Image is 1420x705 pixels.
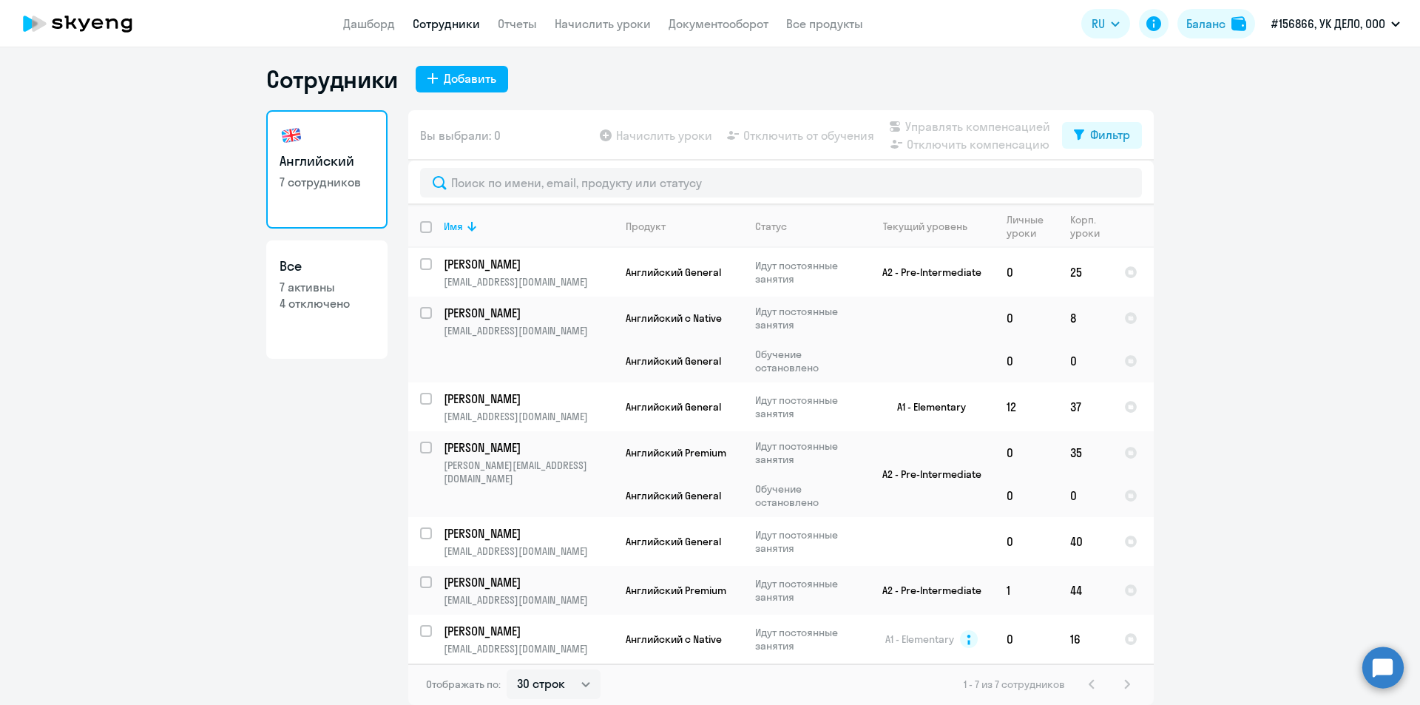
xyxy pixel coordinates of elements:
span: Английский Premium [626,446,726,459]
div: Продукт [626,220,666,233]
a: [PERSON_NAME] [444,439,613,456]
td: 25 [1058,248,1112,297]
p: 4 отключено [280,295,374,311]
span: Английский General [626,400,721,414]
a: Документооборот [669,16,768,31]
td: 37 [1058,382,1112,431]
p: [EMAIL_ADDRESS][DOMAIN_NAME] [444,642,613,655]
div: Добавить [444,70,496,87]
div: Личные уроки [1007,213,1058,240]
span: Английский Premium [626,584,726,597]
span: Английский с Native [626,311,722,325]
td: 0 [995,297,1058,340]
td: 1 [995,566,1058,615]
div: Имя [444,220,613,233]
span: 1 - 7 из 7 сотрудников [964,678,1065,691]
div: Текущий уровень [883,220,967,233]
a: [PERSON_NAME] [444,256,613,272]
td: 0 [995,517,1058,566]
p: Идут постоянные занятия [755,305,856,331]
a: [PERSON_NAME] [444,525,613,542]
div: Фильтр [1090,126,1130,144]
p: Идут постоянные занятия [755,439,856,466]
span: Английский General [626,535,721,548]
span: Отображать по: [426,678,501,691]
span: A1 - Elementary [885,633,954,646]
p: 7 сотрудников [280,174,374,190]
a: Сотрудники [413,16,480,31]
img: english [280,124,303,147]
p: [EMAIL_ADDRESS][DOMAIN_NAME] [444,544,613,558]
p: Идут постоянные занятия [755,528,856,555]
h3: Все [280,257,374,276]
td: 0 [995,615,1058,664]
td: A2 - Pre-Intermediate [857,566,995,615]
td: 44 [1058,566,1112,615]
div: Корп. уроки [1070,213,1112,240]
button: Фильтр [1062,122,1142,149]
h3: Английский [280,152,374,171]
td: 35 [1058,431,1112,474]
td: 8 [1058,297,1112,340]
a: [PERSON_NAME] [444,305,613,321]
td: 0 [995,340,1058,382]
p: [PERSON_NAME] [444,623,611,639]
h1: Сотрудники [266,64,398,94]
button: Добавить [416,66,508,92]
p: [PERSON_NAME] [444,256,611,272]
p: [PERSON_NAME] [444,391,611,407]
p: [EMAIL_ADDRESS][DOMAIN_NAME] [444,593,613,607]
span: Вы выбрали: 0 [420,127,501,144]
a: [PERSON_NAME] [444,391,613,407]
a: Отчеты [498,16,537,31]
button: RU [1081,9,1130,38]
p: Идут постоянные занятия [755,394,856,420]
p: [PERSON_NAME][EMAIL_ADDRESS][DOMAIN_NAME] [444,459,613,485]
input: Поиск по имени, email, продукту или статусу [420,168,1142,198]
a: Английский7 сотрудников [266,110,388,229]
button: #156866, УК ДЕЛО, ООО [1264,6,1407,41]
p: [PERSON_NAME] [444,525,611,542]
a: Все7 активны4 отключено [266,240,388,359]
img: balance [1231,16,1246,31]
p: Обучение остановлено [755,348,856,374]
p: Идут постоянные занятия [755,577,856,604]
span: Английский General [626,354,721,368]
td: 0 [995,474,1058,517]
p: [EMAIL_ADDRESS][DOMAIN_NAME] [444,410,613,423]
p: Обучение остановлено [755,482,856,509]
p: [PERSON_NAME] [444,574,611,590]
p: [PERSON_NAME] [444,305,611,321]
p: #156866, УК ДЕЛО, ООО [1271,15,1385,33]
p: [PERSON_NAME] [444,439,611,456]
a: [PERSON_NAME] [444,623,613,639]
td: A1 - Elementary [857,382,995,431]
td: 16 [1058,615,1112,664]
p: [EMAIL_ADDRESS][DOMAIN_NAME] [444,324,613,337]
p: [EMAIL_ADDRESS][DOMAIN_NAME] [444,275,613,289]
div: Текущий уровень [869,220,994,233]
td: A2 - Pre-Intermediate [857,248,995,297]
td: 40 [1058,517,1112,566]
a: Дашборд [343,16,395,31]
td: 0 [1058,340,1112,382]
a: [PERSON_NAME] [444,574,613,590]
span: Английский General [626,266,721,279]
p: Идут постоянные занятия [755,259,856,286]
td: 0 [1058,474,1112,517]
span: Английский General [626,489,721,502]
a: Все продукты [786,16,863,31]
div: Имя [444,220,463,233]
p: Идут постоянные занятия [755,626,856,652]
span: RU [1092,15,1105,33]
td: 0 [995,431,1058,474]
td: 12 [995,382,1058,431]
p: 7 активны [280,279,374,295]
button: Балансbalance [1177,9,1255,38]
a: Начислить уроки [555,16,651,31]
td: 0 [995,248,1058,297]
div: Статус [755,220,787,233]
span: Английский с Native [626,633,722,646]
div: Баланс [1186,15,1225,33]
